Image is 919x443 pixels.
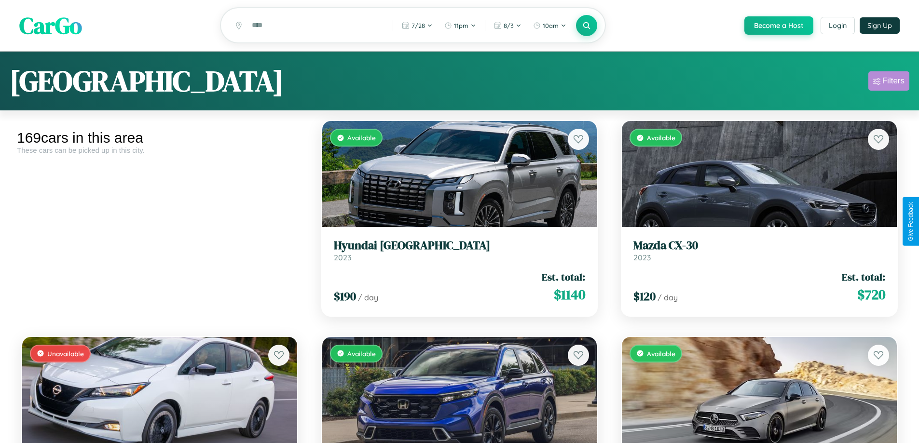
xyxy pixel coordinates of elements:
span: 8 / 3 [504,22,514,29]
div: 169 cars in this area [17,130,302,146]
span: / day [358,293,378,302]
a: Hyundai [GEOGRAPHIC_DATA]2023 [334,239,586,262]
span: Est. total: [542,270,585,284]
button: Sign Up [860,17,900,34]
span: Available [347,349,376,358]
h3: Hyundai [GEOGRAPHIC_DATA] [334,239,586,253]
button: Become a Host [744,16,813,35]
span: $ 120 [633,288,656,304]
span: Available [647,134,675,142]
span: Est. total: [842,270,885,284]
span: 11pm [454,22,468,29]
span: $ 190 [334,288,356,304]
button: 10am [528,18,571,33]
button: Filters [868,71,909,91]
button: 8/3 [489,18,526,33]
span: 10am [543,22,559,29]
span: 2023 [334,253,351,262]
button: 11pm [439,18,481,33]
span: CarGo [19,10,82,41]
a: Mazda CX-302023 [633,239,885,262]
span: $ 720 [857,285,885,304]
h1: [GEOGRAPHIC_DATA] [10,61,284,101]
span: 2023 [633,253,651,262]
div: Filters [882,76,905,86]
h3: Mazda CX-30 [633,239,885,253]
span: $ 1140 [554,285,585,304]
span: Available [347,134,376,142]
span: Unavailable [47,349,84,358]
span: 7 / 28 [411,22,425,29]
span: / day [658,293,678,302]
button: 7/28 [397,18,438,33]
button: Login [821,17,855,34]
div: These cars can be picked up in this city. [17,146,302,154]
span: Available [647,349,675,358]
div: Give Feedback [907,202,914,241]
